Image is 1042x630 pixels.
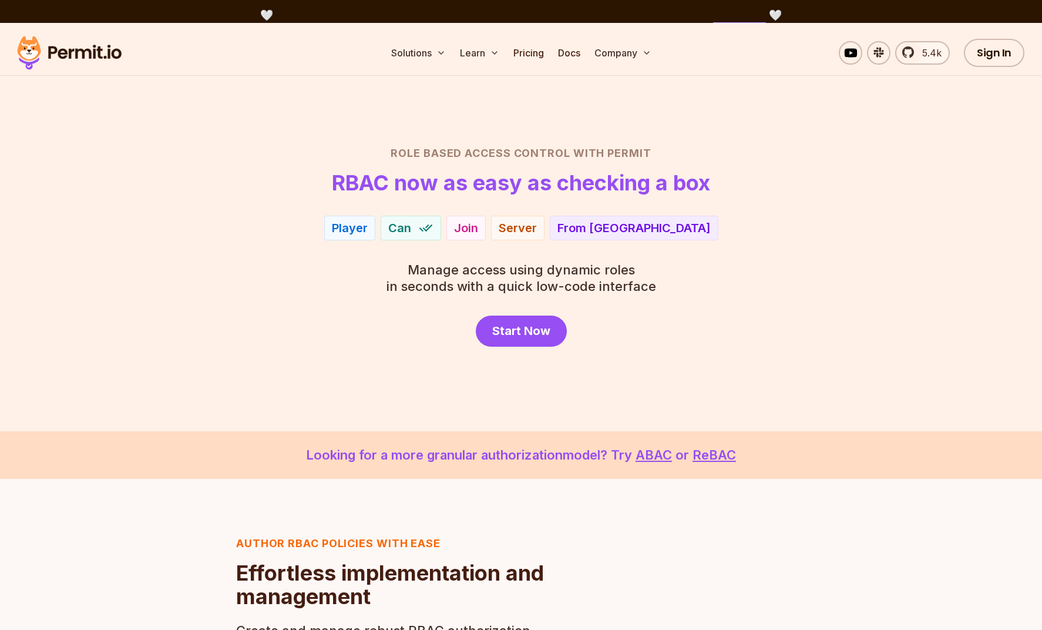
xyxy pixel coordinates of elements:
[713,8,766,23] a: Try it here
[110,145,932,162] h2: Role Based Access Control
[276,8,766,22] span: [DOMAIN_NAME] - Permit's New Platform for Enterprise-Grade AI Agent Security |
[492,323,550,339] span: Start Now
[455,41,504,65] button: Learn
[573,145,651,162] span: with Permit
[12,33,127,73] img: Permit logo
[388,220,411,236] span: Can
[915,46,942,60] span: 5.4k
[236,535,557,552] h3: Author RBAC POLICIES with EASE
[499,220,537,236] div: Server
[590,41,656,65] button: Company
[332,171,710,195] h1: RBAC now as easy as checking a box
[28,445,1014,465] p: Looking for a more granular authorization model? Try or
[964,39,1024,67] a: Sign In
[636,447,672,463] a: ABAC
[476,316,567,347] a: Start Now
[28,7,1014,24] div: 🤍 🤍
[553,41,585,65] a: Docs
[509,41,549,65] a: Pricing
[386,262,656,278] span: Manage access using dynamic roles
[236,561,557,608] h2: Effortless implementation and management
[386,41,451,65] button: Solutions
[895,41,950,65] a: 5.4k
[386,262,656,294] p: in seconds with a quick low-code interface
[332,220,368,236] div: Player
[557,220,711,236] div: From [GEOGRAPHIC_DATA]
[693,447,736,463] a: ReBAC
[454,220,478,236] div: Join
